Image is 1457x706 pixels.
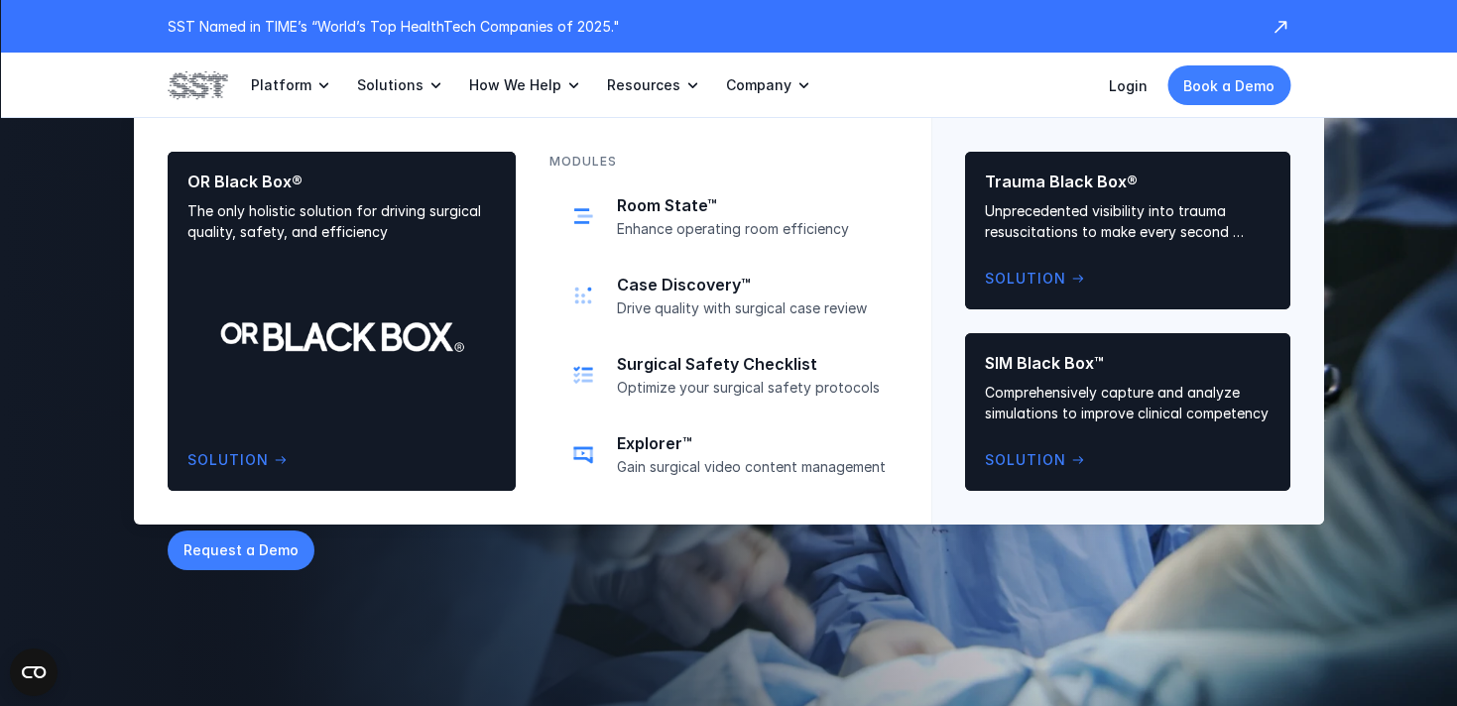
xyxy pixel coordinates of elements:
[985,200,1271,242] p: Unprecedented visibility into trauma resuscitations to make every second count
[617,379,886,397] p: Optimize your surgical safety protocols
[607,76,680,94] p: Resources
[251,53,333,118] a: Platform
[1167,65,1290,105] a: Book a Demo
[985,172,1271,192] p: Trauma Black Box®
[1070,452,1086,468] span: arrow_right_alt
[251,76,311,94] p: Platform
[617,433,886,454] p: Explorer™
[569,282,597,309] img: collection of dots icon
[617,275,886,295] p: Case Discovery™
[726,76,791,94] p: Company
[617,458,886,476] p: Gain surgical video content management
[187,200,496,242] p: The only holistic solution for driving surgical quality, safety, and efficiency
[168,530,314,570] a: Request a Demo
[569,361,597,389] img: checklist icon
[187,172,496,192] p: OR Black Box®
[183,539,299,560] p: Request a Demo
[617,299,886,317] p: Drive quality with surgical case review
[985,353,1271,374] p: SIM Black Box™
[168,152,516,491] a: OR Black Box®The only holistic solution for driving surgical quality, safety, and efficiencySolut...
[617,195,886,216] p: Room State™
[549,420,898,488] a: video iconExplorer™Gain surgical video content management
[469,76,561,94] p: How We Help
[1109,77,1148,94] a: Login
[1183,75,1275,96] p: Book a Demo
[187,449,269,471] p: Solution
[985,382,1271,423] p: Comprehensively capture and analyze simulations to improve clinical competency
[357,76,424,94] p: Solutions
[549,262,898,329] a: collection of dots iconCase Discovery™Drive quality with surgical case review
[549,182,898,250] a: schedule iconRoom State™Enhance operating room efficiency
[569,202,597,230] img: schedule icon
[10,648,58,696] button: Open CMP widget
[965,333,1290,491] a: SIM Black Box™Comprehensively capture and analyze simulations to improve clinical competencySolut...
[1070,271,1086,287] span: arrow_right_alt
[549,341,898,409] a: checklist iconSurgical Safety ChecklistOptimize your surgical safety protocols
[549,152,617,171] p: MODULES
[985,449,1066,471] p: Solution
[965,152,1290,309] a: Trauma Black Box®Unprecedented visibility into trauma resuscitations to make every second countSo...
[617,220,886,238] p: Enhance operating room efficiency
[168,68,227,102] img: SST logo
[569,440,597,468] img: video icon
[168,16,1251,37] p: SST Named in TIME’s “World’s Top HealthTech Companies of 2025."
[617,354,886,375] p: Surgical Safety Checklist
[985,268,1066,290] p: Solution
[273,452,289,468] span: arrow_right_alt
